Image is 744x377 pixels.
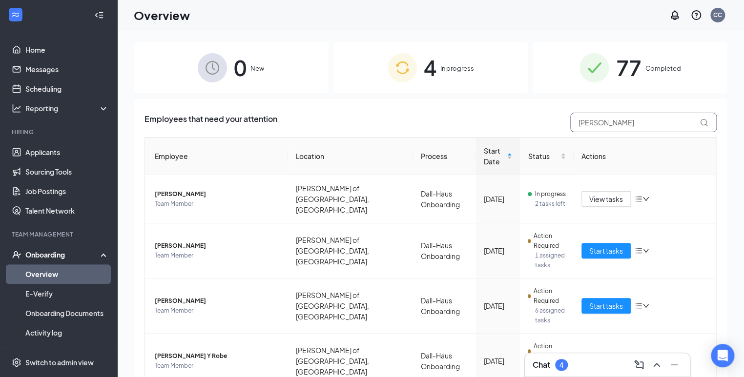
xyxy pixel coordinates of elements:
a: Scheduling [25,79,109,99]
button: Start tasks [581,298,631,314]
span: 4 [424,51,436,84]
div: Open Intercom Messenger [711,344,734,367]
button: ChevronUp [649,357,664,373]
span: [PERSON_NAME] [155,189,280,199]
span: [PERSON_NAME] [155,241,280,251]
span: 2 tasks left [535,199,565,209]
svg: ChevronUp [651,359,662,371]
div: [DATE] [484,245,512,256]
div: Reporting [25,103,109,113]
span: down [642,302,649,309]
button: View tasks [581,191,631,207]
span: down [642,247,649,254]
a: Activity log [25,323,109,342]
a: Overview [25,264,109,284]
span: Action Required [534,231,565,251]
td: Dall-Haus Onboarding [413,223,476,278]
span: bars [635,195,642,203]
button: Minimize [666,357,682,373]
td: Dall-Haus Onboarding [413,175,476,223]
span: 0 [234,51,247,84]
div: [DATE] [484,300,512,311]
div: Switch to admin view [25,357,94,367]
a: Home [25,40,109,60]
span: New [250,63,264,73]
svg: ComposeMessage [633,359,645,371]
span: 77 [616,51,641,84]
svg: Collapse [94,10,104,20]
span: [PERSON_NAME] [155,296,280,306]
svg: Minimize [668,359,680,371]
span: bars [635,247,642,255]
td: Dall-Haus Onboarding [413,278,476,334]
span: 6 assigned tasks [535,306,565,325]
a: Applicants [25,142,109,162]
button: ComposeMessage [631,357,647,373]
span: down [642,196,649,202]
span: Start Date [484,145,505,167]
span: Team Member [155,199,280,209]
span: View tasks [589,194,623,204]
span: [PERSON_NAME] Y Robe [155,351,280,361]
svg: UserCheck [12,250,21,259]
span: Team Member [155,361,280,371]
div: 4 [559,361,563,369]
h1: Overview [134,7,190,23]
span: Completed [645,63,681,73]
td: [PERSON_NAME] of [GEOGRAPHIC_DATA], [GEOGRAPHIC_DATA] [288,278,413,334]
a: Team [25,342,109,362]
span: Action Required [534,341,565,361]
span: Start tasks [589,245,623,256]
div: Hiring [12,128,107,136]
a: Talent Network [25,201,109,220]
h3: Chat [533,359,550,370]
svg: Settings [12,357,21,367]
input: Search by Name, Job Posting, or Process [570,113,717,132]
span: bars [635,302,642,310]
div: CC [713,11,722,19]
div: [DATE] [484,356,512,366]
svg: Analysis [12,103,21,113]
span: 1 assigned tasks [535,251,565,270]
span: Status [528,151,558,161]
th: Employee [145,138,288,175]
div: Onboarding [25,250,101,259]
span: In progress [535,189,565,199]
span: Team Member [155,306,280,316]
svg: QuestionInfo [690,9,702,21]
span: Action Required [534,286,565,306]
span: Start tasks [589,300,623,311]
a: Sourcing Tools [25,162,109,181]
th: Location [288,138,413,175]
a: Messages [25,60,109,79]
th: Status [520,138,573,175]
a: Onboarding Documents [25,303,109,323]
div: Team Management [12,230,107,238]
span: In progress [440,63,474,73]
svg: WorkstreamLogo [11,10,21,20]
a: E-Verify [25,284,109,303]
div: [DATE] [484,194,512,204]
span: Employees that need your attention [145,113,277,132]
svg: Notifications [669,9,681,21]
th: Process [413,138,476,175]
td: [PERSON_NAME] of [GEOGRAPHIC_DATA], [GEOGRAPHIC_DATA] [288,175,413,223]
th: Actions [574,138,717,175]
a: Job Postings [25,181,109,201]
td: [PERSON_NAME] of [GEOGRAPHIC_DATA], [GEOGRAPHIC_DATA] [288,223,413,278]
button: Start tasks [581,243,631,258]
span: Team Member [155,251,280,260]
